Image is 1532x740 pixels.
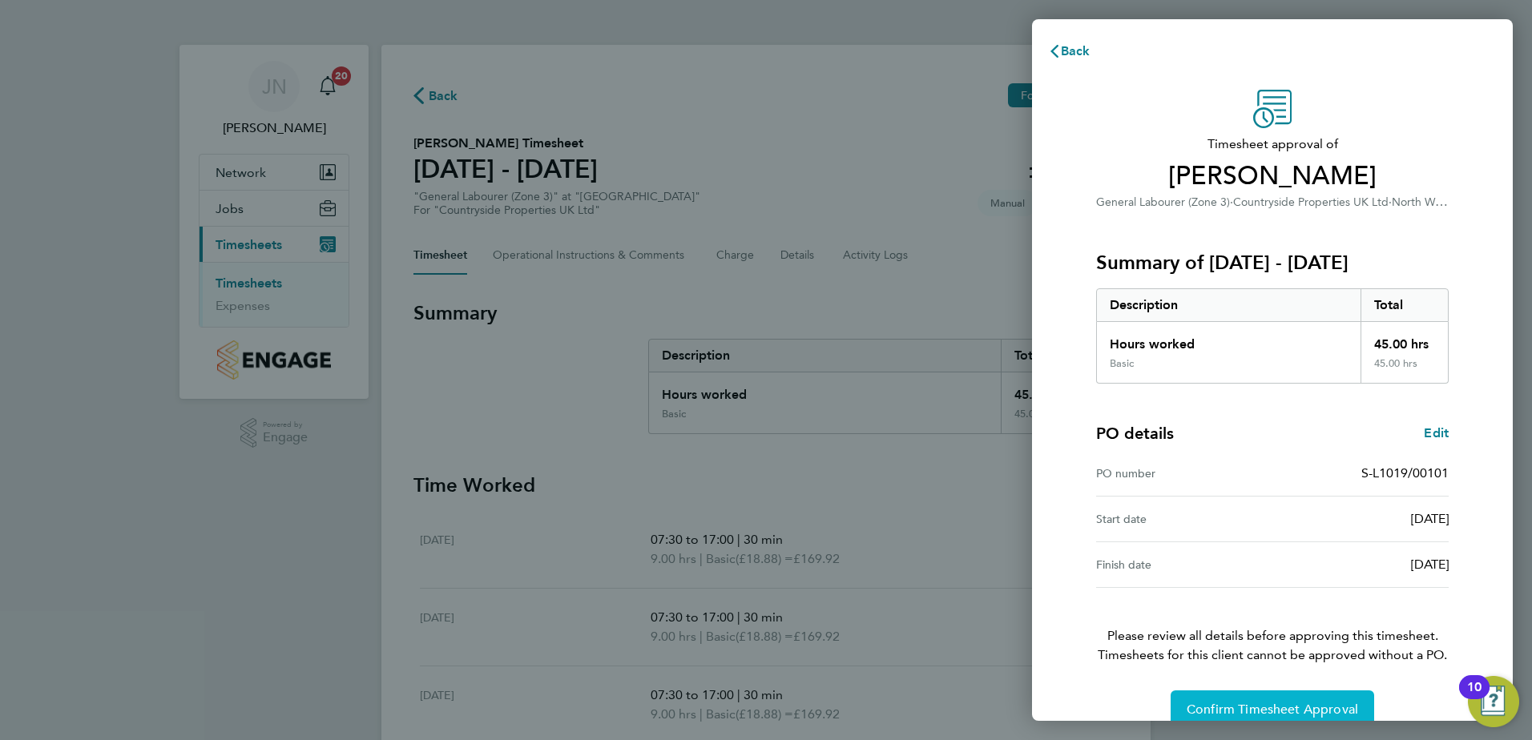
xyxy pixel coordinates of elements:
[1361,289,1449,321] div: Total
[1392,194,1519,209] span: North Whiteley Phase 9A
[1233,195,1389,209] span: Countryside Properties UK Ltd
[1272,555,1449,574] div: [DATE]
[1097,322,1361,357] div: Hours worked
[1424,424,1449,443] a: Edit
[1467,687,1482,708] div: 10
[1096,464,1272,483] div: PO number
[1171,690,1374,729] button: Confirm Timesheet Approval
[1096,250,1449,275] h3: Summary of [DATE] - [DATE]
[1361,465,1449,481] span: S-L1019/00101
[1361,357,1449,383] div: 45.00 hrs
[1361,322,1449,357] div: 45.00 hrs
[1077,645,1468,665] span: Timesheets for this client cannot be approved without a PO.
[1096,509,1272,529] div: Start date
[1389,195,1392,209] span: ·
[1097,289,1361,321] div: Description
[1272,509,1449,529] div: [DATE]
[1110,357,1134,370] div: Basic
[1077,588,1468,665] p: Please review all details before approving this timesheet.
[1424,425,1449,440] span: Edit
[1187,702,1358,718] span: Confirm Timesheet Approval
[1096,160,1449,192] span: [PERSON_NAME]
[1230,195,1233,209] span: ·
[1096,135,1449,154] span: Timesheet approval of
[1468,676,1519,727] button: Open Resource Center, 10 new notifications
[1096,422,1174,444] h4: PO details
[1096,555,1272,574] div: Finish date
[1096,195,1230,209] span: General Labourer (Zone 3)
[1096,288,1449,384] div: Summary of 18 - 24 Aug 2025
[1061,43,1091,58] span: Back
[1032,35,1107,67] button: Back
